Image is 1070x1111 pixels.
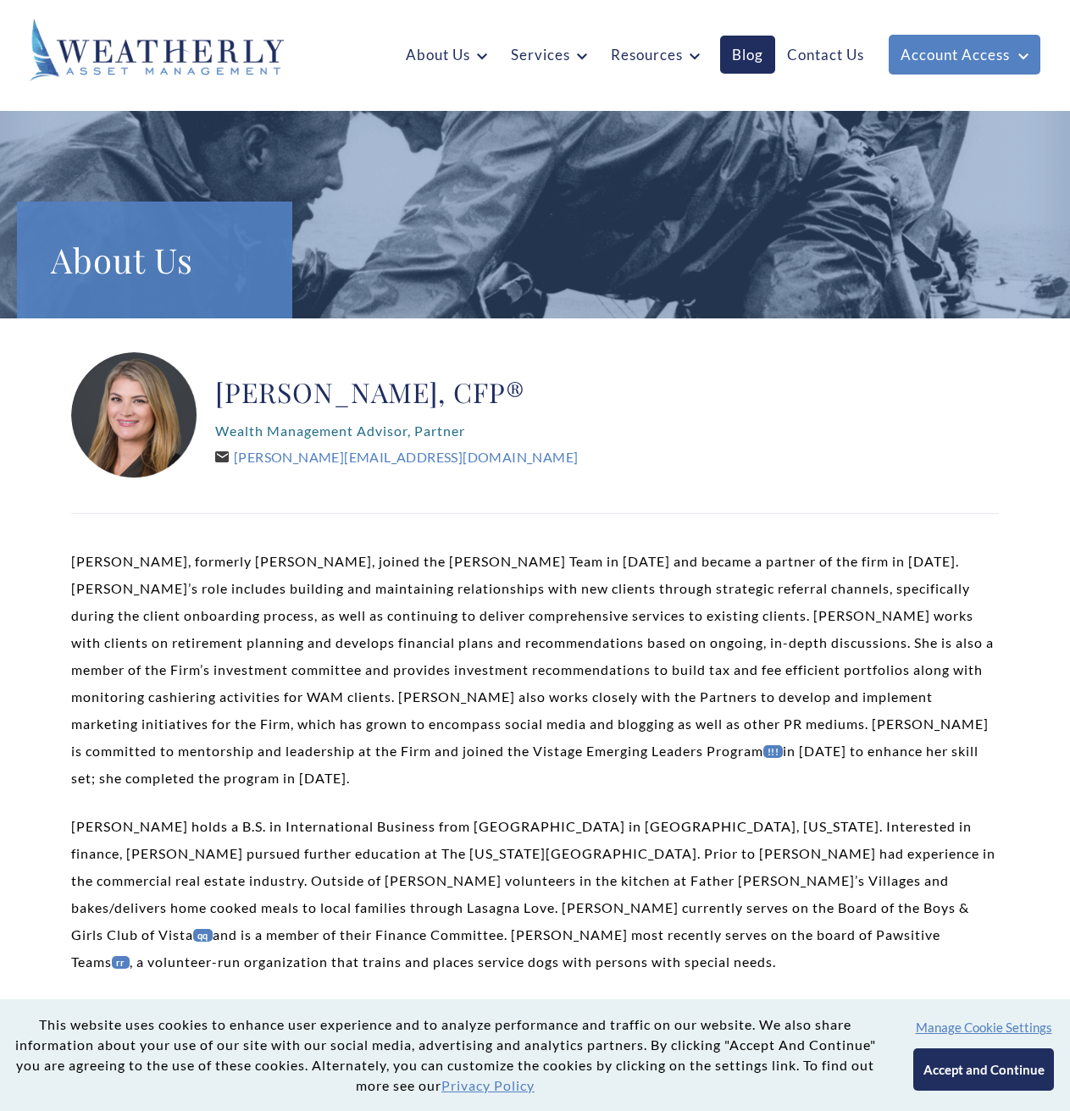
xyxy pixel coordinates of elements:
button: Manage Cookie Settings [916,1020,1052,1035]
a: Blog [720,36,775,74]
a: Privacy Policy [441,1077,535,1093]
a: [PERSON_NAME][EMAIL_ADDRESS][DOMAIN_NAME] [215,449,578,465]
img: Weatherly [30,19,284,81]
p: [PERSON_NAME] holds a B.S. in International Business from [GEOGRAPHIC_DATA] in [GEOGRAPHIC_DATA],... [71,813,999,976]
p: [PERSON_NAME] resides in [GEOGRAPHIC_DATA] with her husband and son. Outside of [PERSON_NAME], sh... [71,997,999,1051]
a: Account Access [889,35,1040,75]
button: Accept and Continue [913,1048,1053,1091]
a: Contact Us [775,36,876,74]
a: Services [499,36,599,74]
h1: About Us [51,235,258,285]
a: rr [112,956,130,969]
a: About Us [394,36,499,74]
p: [PERSON_NAME], formerly [PERSON_NAME], joined the [PERSON_NAME] Team in [DATE] and became a partn... [71,548,999,792]
a: qq [193,929,213,942]
a: Resources [599,36,712,74]
h2: [PERSON_NAME], CFP® [215,375,578,409]
a: !!! [763,745,783,758]
p: Wealth Management Advisor, Partner [215,417,578,445]
p: This website uses cookies to enhance user experience and to analyze performance and traffic on ou... [14,1014,877,1096]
